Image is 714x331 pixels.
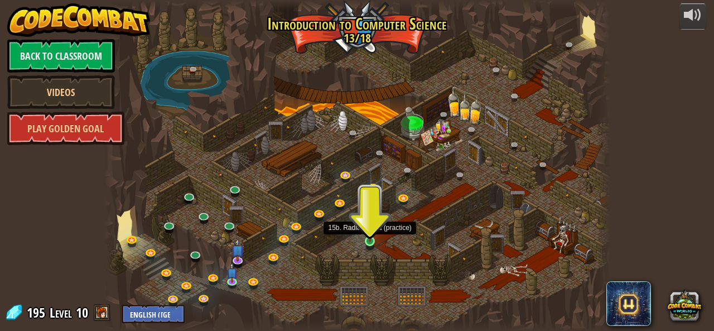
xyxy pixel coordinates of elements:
span: 10 [76,304,88,322]
span: Level [50,304,72,322]
img: level-banner-unstarted-subscriber.png [231,238,244,261]
img: level-banner-unstarted-subscriber.png [226,262,238,282]
img: CodeCombat - Learn how to code by playing a game [7,3,150,37]
a: Back to Classroom [7,39,115,73]
a: Videos [7,75,115,109]
span: 195 [27,304,49,322]
img: level-banner-started.png [364,215,376,242]
button: Adjust volume [679,3,707,30]
a: Play Golden Goal [7,112,124,145]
